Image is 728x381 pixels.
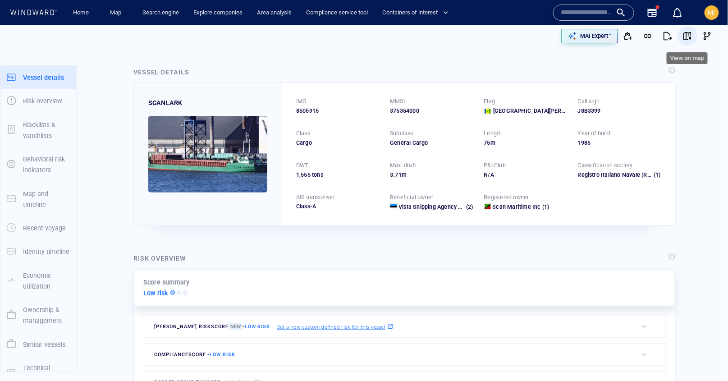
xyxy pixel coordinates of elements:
[106,5,128,21] a: Map
[0,333,76,356] button: Similar vessels
[484,129,502,138] p: Length
[124,266,163,277] a: Mapbox logo
[390,129,413,138] p: Subclass
[296,193,335,202] p: AIS transceiver
[0,160,76,169] a: Behavioral risk indicators
[23,339,65,350] p: Similar vessels
[578,129,611,138] p: Year of build
[690,340,721,374] iframe: Chat
[484,171,567,179] div: N/A
[23,223,66,234] p: Recent voyage
[382,8,449,18] span: Containers of interest
[484,161,506,170] p: P&I Club
[0,340,76,348] a: Similar vessels
[477,32,490,46] div: Focus on vessel path
[245,324,270,330] span: Low risk
[484,139,490,146] span: 75
[296,171,379,179] div: 1,555 tons
[395,171,402,178] span: 71
[561,29,618,43] button: MAI Expert™
[0,147,76,182] button: Behavioral risk indicators
[578,171,652,179] div: Registro Italiano Navale (RINA)
[0,113,76,148] button: Blacklists & watchlists
[390,139,473,147] div: General Cargo
[0,224,76,232] a: Recent voyage
[578,171,661,179] div: Registro Italiano Navale (RINA)
[465,203,473,211] span: (2)
[23,270,70,292] p: Economic utilization
[379,5,456,21] button: Containers of interest
[210,352,235,358] span: Low risk
[484,97,495,106] p: Flag
[578,97,600,106] p: Call sign
[139,5,183,21] a: Search engine
[143,277,190,288] p: Score summary
[99,9,106,23] div: Compliance Activities
[23,96,62,106] p: Risk overview
[618,26,638,46] button: Add to vessel list
[296,203,316,210] span: Class-A
[253,5,295,21] a: Area analysis
[154,323,270,330] span: [PERSON_NAME] risk score -
[23,154,70,176] p: Behavioral risk indicators
[0,264,76,298] button: Economic utilization
[0,216,76,240] button: Recent voyage
[402,171,407,178] span: m
[390,171,393,178] span: 3
[154,352,235,358] span: compliance score -
[697,26,717,46] button: Visual Link Analysis
[0,368,76,377] a: Technical details
[0,194,76,203] a: Map and timeline
[70,5,93,21] a: Home
[0,125,76,134] a: Blacklists & watchlists
[0,247,76,256] a: Identity timeline
[23,246,69,257] p: Identity timeline
[493,203,549,211] a: Scan Maritime Inc (1)
[67,5,96,21] button: Home
[148,97,183,108] div: SCANLARK
[148,116,267,193] img: 5905d6e729eec560f2fc25d6_0
[190,5,246,21] a: Explore companies
[390,161,416,170] p: Max. draft
[504,32,519,46] button: Create an AOI.
[490,139,495,146] span: m
[103,5,132,21] button: Map
[0,89,76,113] button: Risk overview
[541,203,549,211] span: (1)
[0,182,76,217] button: Map and timeline
[302,5,371,21] a: Compliance service tool
[0,240,76,263] button: Identity timeline
[0,96,76,105] a: Risk overview
[493,107,567,115] span: [GEOGRAPHIC_DATA][PERSON_NAME]
[5,9,44,23] div: Activity timeline
[708,9,715,16] span: MI
[703,4,721,22] button: MI
[23,72,64,83] p: Vessel details
[578,139,661,147] div: 1985
[484,193,529,202] p: Registered owner
[504,32,519,46] div: tooltips.createAOI
[143,288,169,298] p: Low risk
[398,203,473,211] a: Vista Shipping Agency As (2)
[580,32,612,40] p: MAI Expert™
[296,107,319,115] span: 8505915
[296,97,307,106] p: IMO
[133,232,150,239] span: 7 days
[0,311,76,319] a: Ownership & management
[578,161,633,170] p: Classification society
[393,171,395,178] span: .
[398,203,465,210] span: Vista Shipping Agency As
[296,161,308,170] p: DWT
[0,66,76,89] button: Vessel details
[23,188,70,211] p: Map and timeline
[125,228,209,243] button: 7 days[DATE]-[DATE]
[229,323,243,330] span: New
[277,323,385,331] p: Set a new custom defined risk for this vessel
[151,229,190,243] div: [DATE] - [DATE]
[0,73,76,81] a: Vessel details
